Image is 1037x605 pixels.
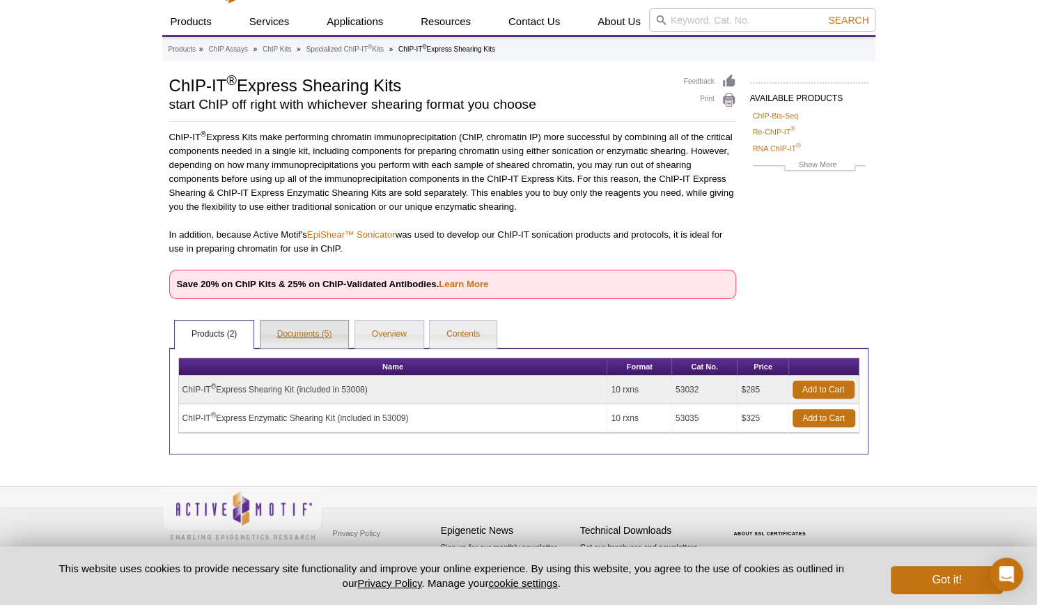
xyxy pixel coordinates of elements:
[179,404,608,433] td: ChIP-IT Express Enzymatic Shearing Kit (included in 53009)
[441,542,573,589] p: Sign up for our monthly newsletter highlighting recent publications in the field of epigenetics.
[488,577,557,589] button: cookie settings
[201,130,206,138] sup: ®
[318,8,391,35] a: Applications
[589,8,649,35] a: About Us
[430,321,497,349] a: Contents
[672,376,738,404] td: 53032
[738,358,788,376] th: Price
[649,8,875,32] input: Keyword, Cat. No.
[500,8,568,35] a: Contact Us
[368,43,372,50] sup: ®
[169,228,736,256] p: In addition, because Active Motif's was used to develop our ChIP-IT sonication products and proto...
[398,45,495,53] li: ChIP-IT Express Shearing Kits
[179,376,608,404] td: ChIP-IT Express Shearing Kit (included in 53008)
[607,358,671,376] th: Format
[306,43,384,56] a: Specialized ChIP-IT®Kits
[297,45,301,53] li: »
[226,72,237,88] sup: ®
[439,279,488,289] a: Learn More
[241,8,298,35] a: Services
[357,577,421,589] a: Privacy Policy
[684,93,736,108] a: Print
[891,566,1002,594] button: Got it!
[162,8,220,35] a: Products
[169,98,670,111] h2: start ChIP off right with whichever shearing format you choose
[208,43,248,56] a: ChIP Assays
[307,229,396,240] a: EpiShear™ Sonicator
[607,404,671,433] td: 10 rxns
[607,376,671,404] td: 10 rxns
[162,487,322,543] img: Active Motif,
[389,45,393,53] li: »
[793,409,855,427] a: Add to Cart
[580,542,712,577] p: Get our brochures and newsletters, or request them by mail.
[828,15,868,26] span: Search
[177,279,489,289] strong: Save 20% on ChIP Kits & 25% on ChIP-Validated Antibodies.
[211,383,216,390] sup: ®
[329,544,403,565] a: Terms & Conditions
[796,142,801,149] sup: ®
[169,130,736,214] p: ChIP-IT Express Kits make performing chromatin immunoprecipitation (ChIP, chromatin IP) more succ...
[684,74,736,89] a: Feedback
[329,523,384,544] a: Privacy Policy
[260,321,349,349] a: Documents (5)
[263,43,292,56] a: ChIP Kits
[753,142,801,155] a: RNA ChIP-IT®
[580,525,712,537] h4: Technical Downloads
[169,43,196,56] a: Products
[753,109,798,122] a: ChIP-Bis-Seq
[672,404,738,433] td: 53035
[254,45,258,53] li: »
[169,74,670,95] h1: ChIP-IT Express Shearing Kits
[179,358,608,376] th: Name
[738,376,788,404] td: $285
[422,43,426,50] sup: ®
[441,525,573,537] h4: Epigenetic News
[733,531,806,536] a: ABOUT SSL CERTIFICATES
[990,558,1023,591] div: Open Intercom Messenger
[790,126,795,133] sup: ®
[355,321,423,349] a: Overview
[753,125,795,138] a: Re-ChIP-IT®
[750,82,868,107] h2: AVAILABLE PRODUCTS
[793,381,855,399] a: Add to Cart
[211,411,216,419] sup: ®
[35,561,868,590] p: This website uses cookies to provide necessary site functionality and improve your online experie...
[753,158,866,174] a: Show More
[719,511,824,542] table: Click to Verify - This site chose Symantec SSL for secure e-commerce and confidential communicati...
[738,404,788,433] td: $325
[672,358,738,376] th: Cat No.
[824,14,873,26] button: Search
[199,45,203,53] li: »
[412,8,479,35] a: Resources
[175,321,254,349] a: Products (2)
